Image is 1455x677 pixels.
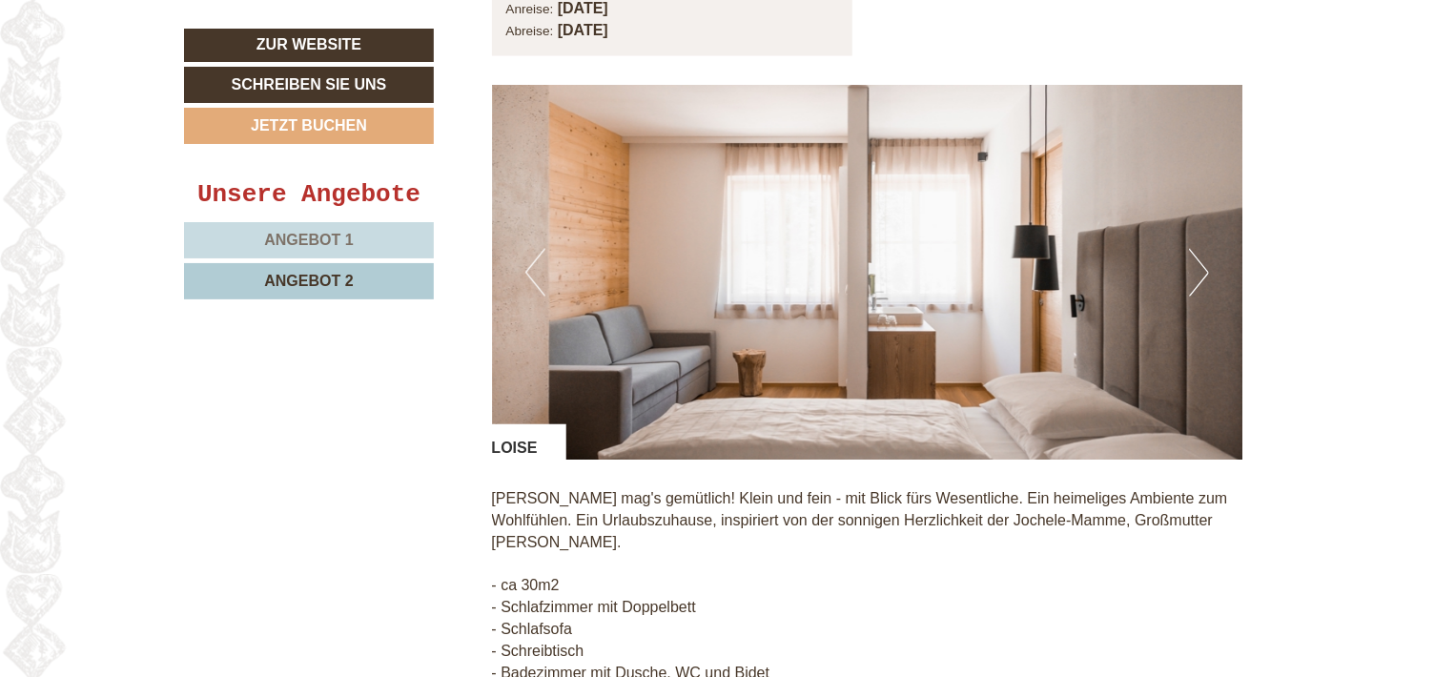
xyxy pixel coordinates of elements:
[184,67,434,103] a: Schreiben Sie uns
[264,273,353,289] span: Angebot 2
[264,232,353,248] span: Angebot 1
[492,424,566,461] div: LOISE
[1189,249,1209,297] button: Next
[558,22,608,38] b: [DATE]
[184,29,434,62] a: Zur Website
[506,24,554,38] small: Abreise:
[525,249,545,297] button: Previous
[184,108,434,144] a: Jetzt buchen
[506,2,554,16] small: Anreise:
[492,85,1243,461] img: image
[184,177,434,213] div: Unsere Angebote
